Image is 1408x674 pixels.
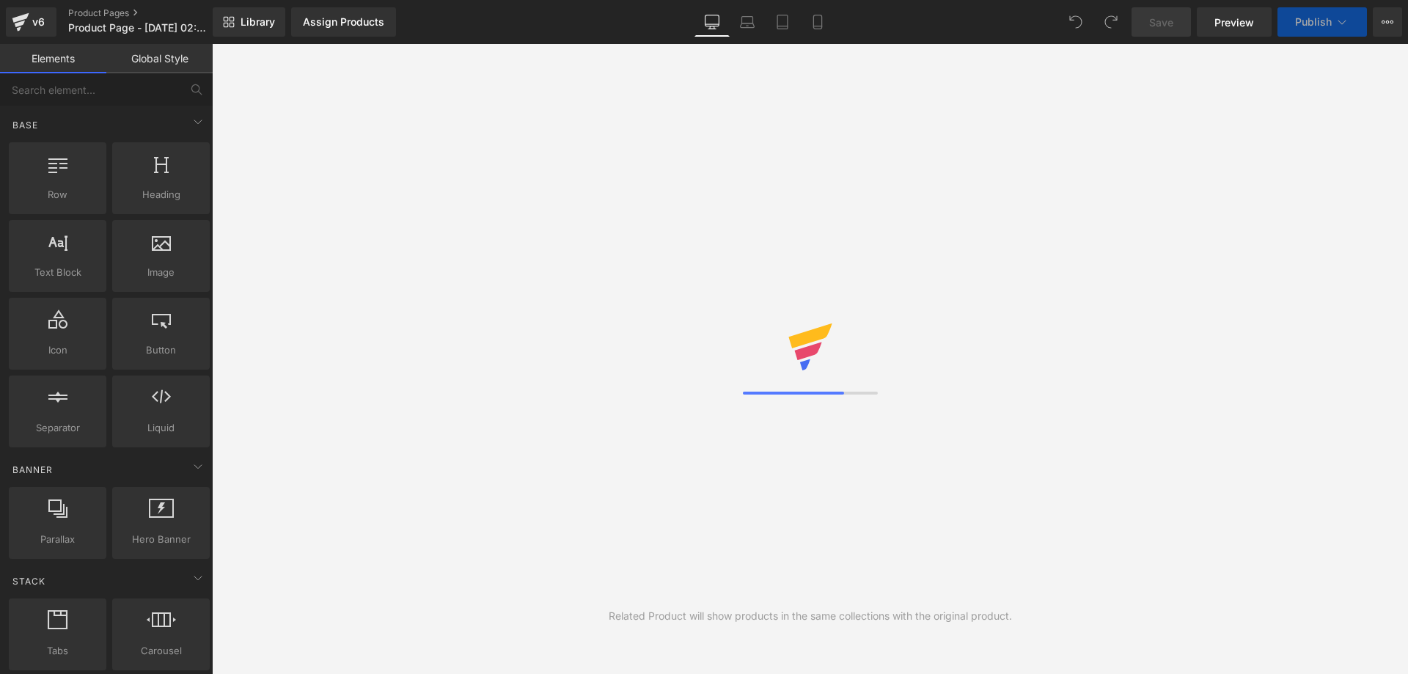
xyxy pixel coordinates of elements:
span: Carousel [117,643,205,659]
span: Tabs [13,643,102,659]
span: Save [1149,15,1173,30]
span: Preview [1214,15,1254,30]
a: Tablet [765,7,800,37]
span: Liquid [117,420,205,436]
span: Text Block [13,265,102,280]
a: Global Style [106,44,213,73]
span: Product Page - [DATE] 02:43:57 [68,22,209,34]
span: Row [13,187,102,202]
a: Mobile [800,7,835,37]
span: Parallax [13,532,102,547]
a: Product Pages [68,7,237,19]
a: v6 [6,7,56,37]
button: Undo [1061,7,1090,37]
span: Stack [11,574,47,588]
button: Publish [1277,7,1367,37]
span: Base [11,118,40,132]
span: Image [117,265,205,280]
div: Assign Products [303,16,384,28]
a: Laptop [730,7,765,37]
button: More [1373,7,1402,37]
a: Desktop [694,7,730,37]
span: Icon [13,343,102,358]
span: Hero Banner [117,532,205,547]
div: v6 [29,12,48,32]
span: Separator [13,420,102,436]
a: Preview [1197,7,1272,37]
a: New Library [213,7,285,37]
span: Publish [1295,16,1332,28]
span: Button [117,343,205,358]
span: Library [241,15,275,29]
button: Redo [1096,7,1126,37]
div: Related Product will show products in the same collections with the original product. [609,608,1012,624]
span: Heading [117,187,205,202]
span: Banner [11,463,54,477]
